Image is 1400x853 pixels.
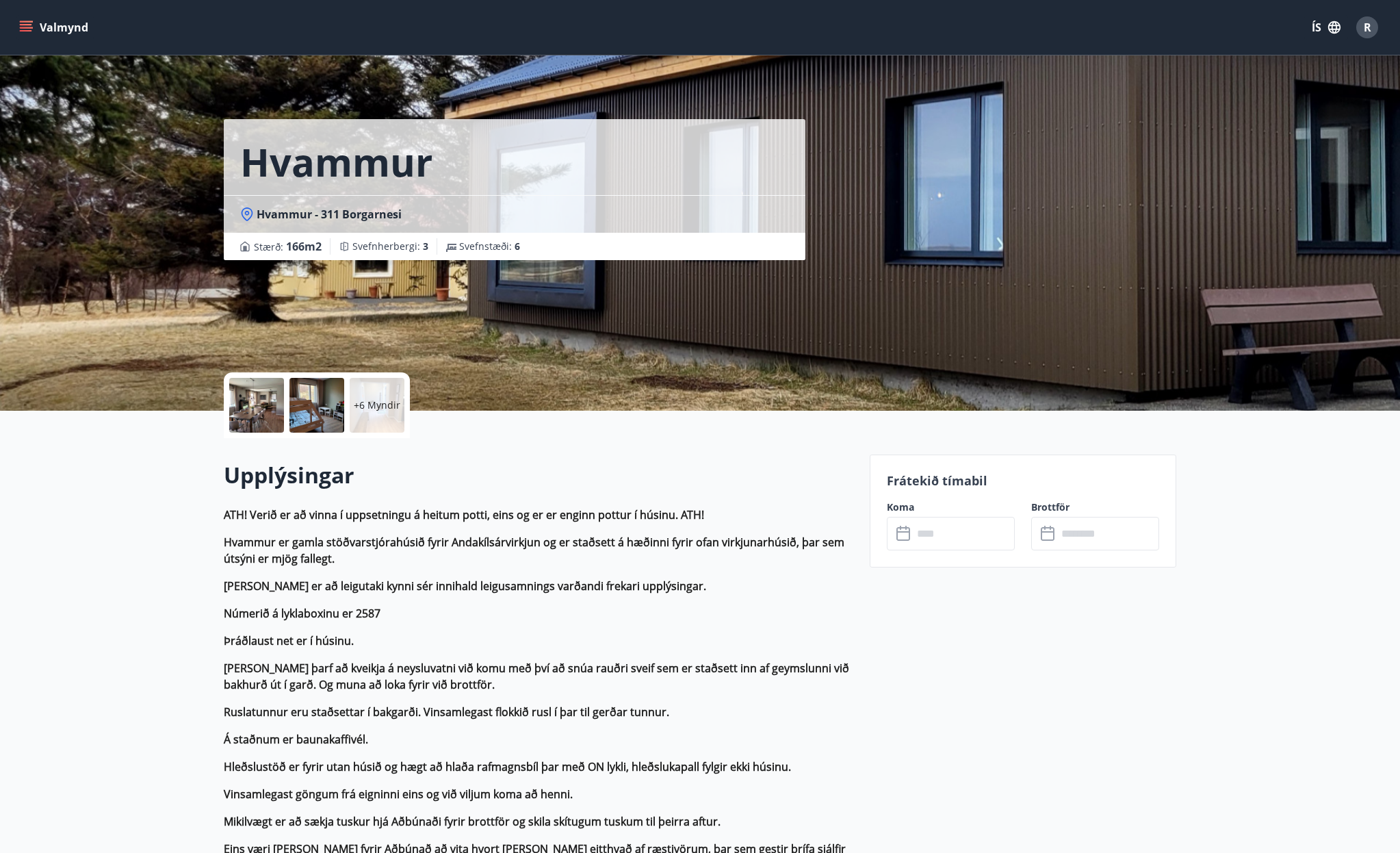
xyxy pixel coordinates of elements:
span: Svefnstæði : [459,240,520,253]
strong: ATH! Verið er að vinna í uppsetningu á heitum potti, eins og er er enginn pottur í húsinu. ATH! [224,507,704,522]
p: +6 Myndir [354,398,400,412]
strong: Þráðlaust net er í húsinu. [224,633,354,648]
button: ÍS [1304,15,1348,40]
span: Svefnherbergi : [352,240,428,253]
label: Koma [887,500,1015,514]
strong: [PERSON_NAME] er að leigutaki kynni sér innihald leigusamnings varðandi frekari upplýsingar. [224,578,706,594]
span: 6 [515,240,520,253]
h2: Upplýsingar [224,460,853,490]
button: R [1351,11,1384,44]
strong: Hvammur er gamla stöðvarstjórahúsið fyrir Andakílsárvirkjun og er staðsett á hæðinni fyrir ofan v... [224,535,844,566]
h1: Hvammur [240,136,432,188]
strong: [PERSON_NAME] þarf að kveikja á neysluvatni við komu með því að snúa rauðri sveif sem er staðsett... [224,661,849,692]
strong: Á staðnum er baunakaffivél. [224,732,368,747]
button: menu [16,15,94,40]
span: 166 m2 [286,239,322,254]
strong: Ruslatunnur eru staðsettar í bakgarði. Vinsamlegast flokkið rusl í þar til gerðar tunnur. [224,704,669,720]
label: Brottför [1031,500,1159,514]
strong: Mikilvægt er að sækja tuskur hjá Aðbúnaði fyrir brottför og skila skítugum tuskum til þeirra aftur. [224,814,721,829]
span: R [1364,20,1371,35]
span: 3 [423,240,428,253]
strong: Vinsamlegast göngum frá eigninni eins og við viljum koma að henni. [224,787,573,802]
span: Hvammur - 311 Borgarnesi [257,207,402,222]
p: Frátekið tímabil [887,472,1159,489]
span: Stærð : [254,238,322,255]
strong: Númerið á lyklaboxinu er 2587 [224,606,380,621]
strong: Hleðslustöð er fyrir utan húsið og hægt að hlaða rafmagnsbíl þar með ON lykli, hleðslukapall fylg... [224,759,791,774]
